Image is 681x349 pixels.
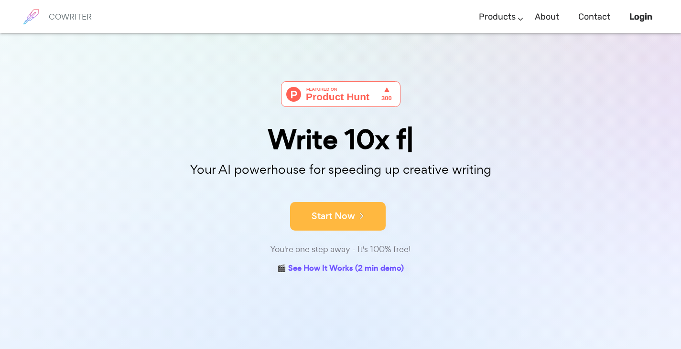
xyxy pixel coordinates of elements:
a: Contact [578,3,610,31]
a: 🎬 See How It Works (2 min demo) [277,262,404,276]
a: Products [479,3,516,31]
img: Cowriter - Your AI buddy for speeding up creative writing | Product Hunt [281,81,400,107]
div: You're one step away - It's 100% free! [102,243,580,256]
p: Your AI powerhouse for speeding up creative writing [102,159,580,180]
div: Write 10x f [102,126,580,153]
h6: COWRITER [49,12,92,21]
b: Login [629,11,652,22]
a: Login [629,3,652,31]
a: About [535,3,559,31]
img: brand logo [19,5,43,29]
button: Start Now [290,202,386,231]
